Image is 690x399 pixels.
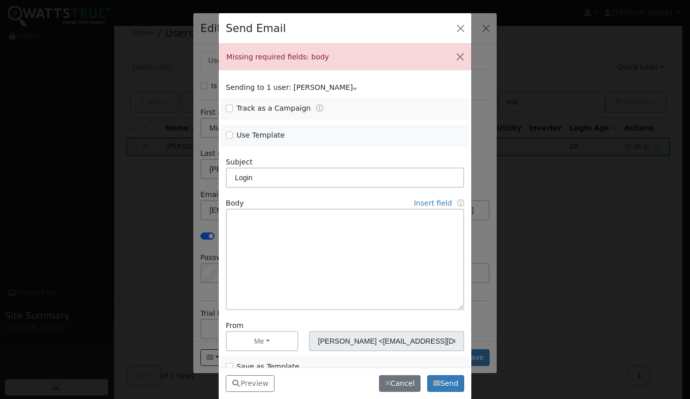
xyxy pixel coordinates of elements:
[226,320,244,331] label: From
[236,361,299,372] label: Save as Template
[236,130,285,141] label: Use Template
[219,44,471,70] div: Missing required fields: body
[379,375,421,392] button: Cancel
[414,199,452,207] a: Insert field
[316,104,323,112] a: Tracking Campaigns
[226,363,233,370] input: Save as Template
[226,375,274,392] button: Preview
[226,157,253,168] label: Subject
[457,199,464,207] a: Fields
[226,20,286,37] h4: Send Email
[450,44,471,69] button: Close
[221,82,470,93] div: Show users
[226,198,244,209] label: Body
[427,375,464,392] button: Send
[236,103,310,114] label: Track as a Campaign
[226,105,233,112] input: Track as a Campaign
[226,331,298,351] button: Me
[226,131,233,139] input: Use Template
